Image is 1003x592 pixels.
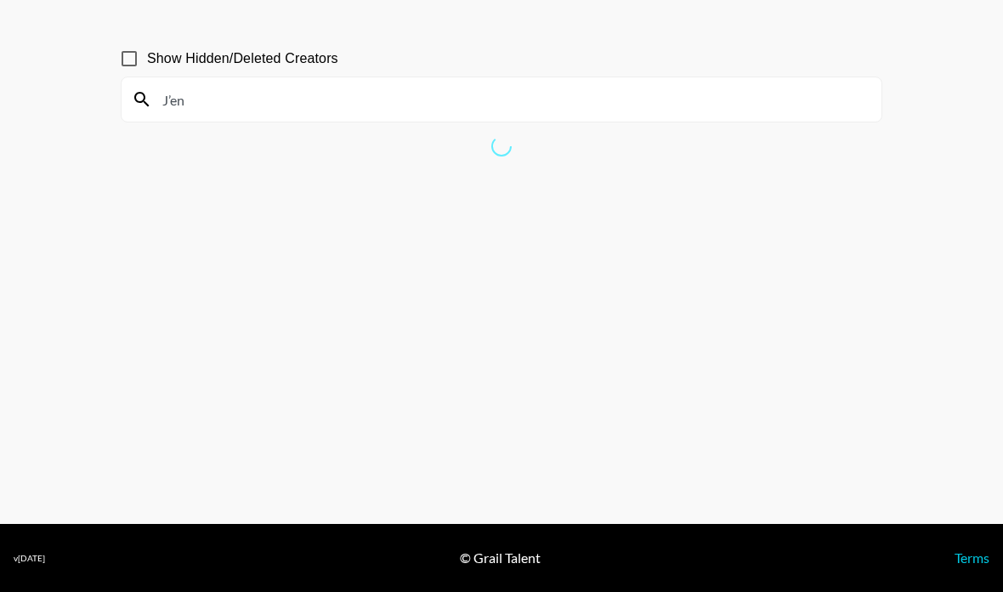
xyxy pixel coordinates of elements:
span: Refreshing managers, talent... [490,135,513,157]
span: Show Hidden/Deleted Creators [147,48,338,69]
a: Terms [955,549,989,566]
div: © Grail Talent [460,549,541,566]
input: Search by User Name [152,86,871,113]
div: v [DATE] [14,553,45,564]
